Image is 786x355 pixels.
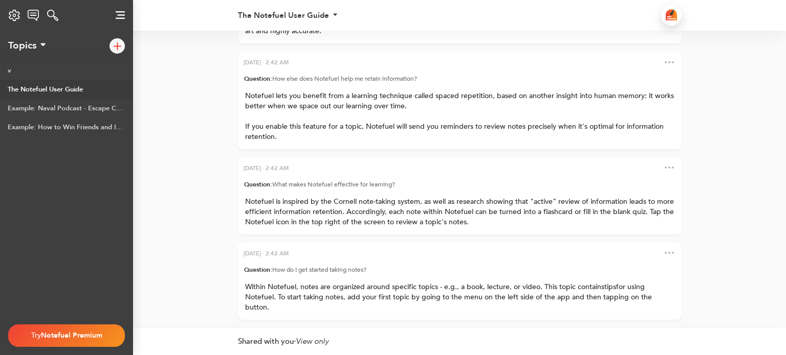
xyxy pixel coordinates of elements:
img: dots.png [665,252,674,254]
span: Shared with you [238,336,294,346]
span: How do I get started taking notes? [272,266,366,274]
div: Try [16,325,117,346]
img: logo [114,42,121,50]
span: tips [604,282,616,292]
img: logo [116,11,125,19]
div: [DATE] · 2:42 AM [244,248,289,259]
span: for using Notefuel. To start taking notes, add your first topic by going to the menu on the left ... [245,282,656,312]
span: What makes Notefuel effective for learning? [272,180,395,188]
div: The Notefuel User Guide [238,12,329,19]
img: dots.png [665,167,674,169]
div: · [238,328,682,347]
span: Notefuel lets you benefit from a learning technique called spaced repetition, based on another in... [245,91,676,111]
img: logo [47,10,58,21]
span: Notefuel Premium [41,330,102,340]
div: Topics [8,40,36,51]
div: [DATE] · 2:42 AM [244,57,289,68]
span: Notefuel is inspired by the Cornell note-taking system, as well as research showing that "active"... [245,197,676,227]
span: Within Notefuel, notes are organized around specific topics - e.g., a book, lecture, or video. Th... [245,282,604,292]
img: dots.png [665,61,674,63]
span: Question: [244,75,272,83]
span: Question: [244,266,272,274]
span: View only [296,336,329,346]
span: Question: [244,180,272,188]
img: logo [666,9,677,20]
img: logo [28,10,39,21]
span: If you enable this feature for a topic, Notefuel will send you reminders to review notes precisel... [245,122,666,141]
div: [DATE] · 2:42 AM [244,163,289,174]
span: How else does Notefuel help me retain information? [272,75,417,83]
